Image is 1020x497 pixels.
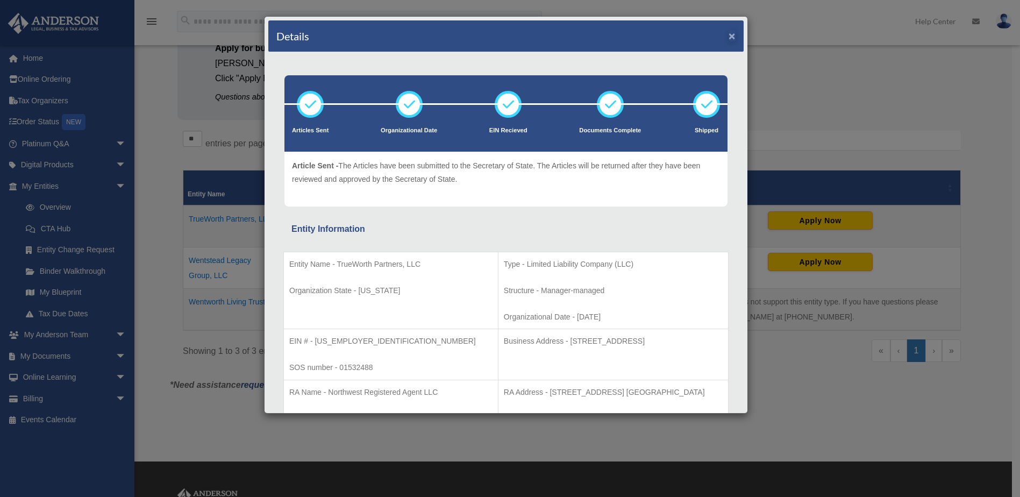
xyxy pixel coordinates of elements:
[289,361,493,374] p: SOS number - 01532488
[292,161,338,170] span: Article Sent -
[504,335,723,348] p: Business Address - [STREET_ADDRESS]
[504,258,723,271] p: Type - Limited Liability Company (LLC)
[729,30,736,41] button: ×
[289,412,493,425] p: Tax Matter Representative - C - Corporation
[289,335,493,348] p: EIN # - [US_EMPLOYER_IDENTIFICATION_NUMBER]
[381,125,437,136] p: Organizational Date
[292,125,329,136] p: Articles Sent
[504,412,723,425] p: Nominee Info - false
[289,386,493,399] p: RA Name - Northwest Registered Agent LLC
[276,29,309,44] h4: Details
[504,310,723,324] p: Organizational Date - [DATE]
[579,125,641,136] p: Documents Complete
[291,222,721,237] div: Entity Information
[693,125,720,136] p: Shipped
[292,159,720,186] p: The Articles have been submitted to the Secretary of State. The Articles will be returned after t...
[504,284,723,297] p: Structure - Manager-managed
[489,125,527,136] p: EIN Recieved
[289,258,493,271] p: Entity Name - TrueWorth Partners, LLC
[289,284,493,297] p: Organization State - [US_STATE]
[504,386,723,399] p: RA Address - [STREET_ADDRESS] [GEOGRAPHIC_DATA]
